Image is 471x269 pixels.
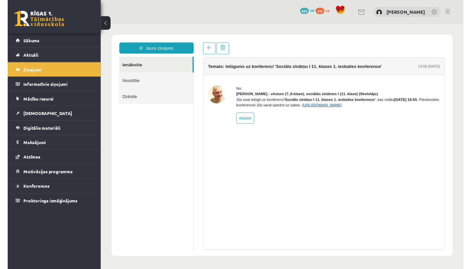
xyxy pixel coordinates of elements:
[8,200,88,215] a: Proktoringa izmēģinājums
[208,82,249,86] a: [URL][DOMAIN_NAME]
[16,129,54,135] span: Digitālie materiāli
[318,8,335,13] a: 212 xp
[7,11,58,27] a: Rīgas 1. Tālmācības vidusskola
[16,189,43,195] span: Konferences
[16,140,88,154] legend: Maksājumi
[381,10,387,16] img: Nikola Zemzare
[111,64,129,82] img: Andris Garabidovičs - vēsture (7.,8.klase), sociālās zinātnes I (11. klase)
[19,50,96,67] a: Nosūtītie
[16,79,88,94] legend: Informatīvie ziņojumi
[303,76,327,80] b: [DATE] 16:55
[189,76,284,80] b: 'Sociālo zinātņu I 11. klases 1. ieskaites konference'
[312,8,317,13] span: mP
[16,99,47,105] span: Mācību resursi
[16,174,67,180] span: Motivācijas programma
[140,64,351,69] div: No:
[328,8,332,13] span: xp
[19,34,95,50] a: Ienākošie
[8,125,88,139] a: Digitālie materiāli
[140,70,286,75] strong: [PERSON_NAME] - vēsture (7.,8.klase), sociālās zinātnes I (11. klase) (Skolotājs)
[8,64,88,79] a: Ziņojumi
[302,8,311,14] span: 425
[8,155,88,169] a: Atzīmes
[19,67,96,83] a: Dzēstie
[8,79,88,94] a: Informatīvie ziņojumi
[318,8,327,14] span: 212
[302,8,317,13] a: 425 mP
[140,75,351,87] div: Jūs esat ielūgti uz konferenci , kas notiks . Pievienoties konferencei Jūs varat spiežot uz saites -
[391,9,431,15] a: [PERSON_NAME]
[8,185,88,200] a: Konferences
[16,114,67,120] span: [DEMOGRAPHIC_DATA]
[8,34,88,49] a: Sākums
[19,19,96,31] a: Jauns ziņojums
[328,41,351,47] div: 13:06 [DATE]
[16,64,88,79] legend: Ziņojumi
[16,204,72,210] span: Proktoringa izmēģinājums
[16,54,32,60] span: Aktuāli
[8,49,88,64] a: Aktuāli
[111,41,290,46] h4: Temats: Ielūgums uz konferenci 'Sociālo zinātņu I 11. klases 1. ieskaites konference'
[16,39,33,45] span: Sākums
[16,159,34,165] span: Atzīmes
[140,92,159,103] a: Atbildēt
[8,110,88,124] a: [DEMOGRAPHIC_DATA]
[8,94,88,109] a: Mācību resursi
[8,140,88,154] a: Maksājumi
[8,170,88,184] a: Motivācijas programma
